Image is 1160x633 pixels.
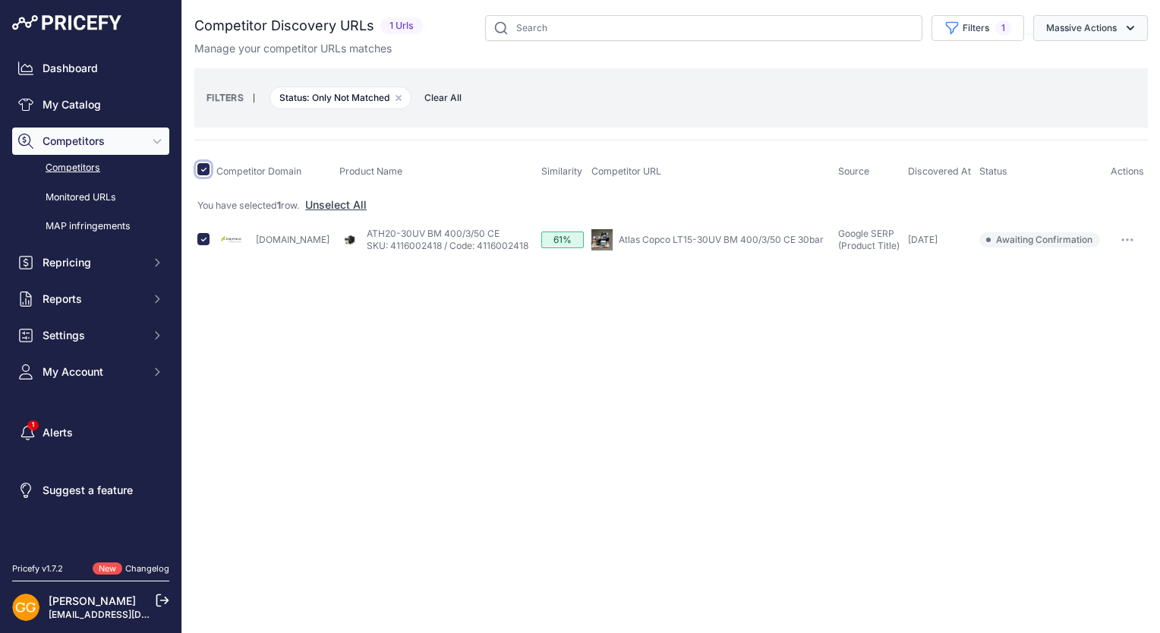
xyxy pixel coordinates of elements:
[619,234,824,245] a: Atlas Copco LT15-30UV BM 400/3/50 CE 30bar
[12,15,121,30] img: Pricefy Logo
[12,55,169,544] nav: Sidebar
[12,155,169,181] a: Competitors
[43,364,142,379] span: My Account
[49,594,136,607] a: [PERSON_NAME]
[43,291,142,307] span: Reports
[12,55,169,82] a: Dashboard
[979,165,1007,177] span: Status
[197,200,300,211] span: You have selected row.
[367,240,528,251] a: SKU: 4116002418 / Code: 4116002418
[908,234,938,245] span: [DATE]
[43,328,142,343] span: Settings
[12,128,169,155] button: Competitors
[194,41,392,56] p: Manage your competitor URLs matches
[43,134,142,149] span: Competitors
[216,165,301,177] span: Competitor Domain
[12,562,63,575] div: Pricefy v1.7.2
[838,228,900,251] span: Google SERP (Product Title)
[270,87,411,109] span: Status: Only Not Matched
[305,197,367,213] button: Unselect All
[125,563,169,574] a: Changelog
[1111,165,1144,177] span: Actions
[1033,15,1148,41] button: Massive Actions
[995,20,1011,36] span: 1
[93,562,122,575] span: New
[931,15,1024,41] button: Filters1
[12,184,169,211] a: Monitored URLs
[206,92,244,103] small: FILTERS
[12,477,169,504] a: Suggest a feature
[49,609,207,620] a: [EMAIL_ADDRESS][DOMAIN_NAME]
[12,91,169,118] a: My Catalog
[12,419,169,446] a: Alerts
[380,17,423,35] span: 1 Urls
[244,93,264,102] small: |
[591,165,661,177] span: Competitor URL
[277,200,281,211] strong: 1
[256,234,329,245] a: [DOMAIN_NAME]
[485,15,922,41] input: Search
[417,90,469,106] button: Clear All
[12,285,169,313] button: Reports
[12,322,169,349] button: Settings
[367,228,500,239] a: ATH20-30UV BM 400/3/50 CE
[541,165,582,177] span: Similarity
[12,213,169,240] a: MAP infringements
[838,165,869,177] span: Source
[12,358,169,386] button: My Account
[12,249,169,276] button: Repricing
[541,231,584,248] div: 61%
[979,232,1100,247] span: Awaiting Confirmation
[908,165,971,177] span: Discovered At
[339,165,402,177] span: Product Name
[43,255,142,270] span: Repricing
[194,15,374,36] h2: Competitor Discovery URLs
